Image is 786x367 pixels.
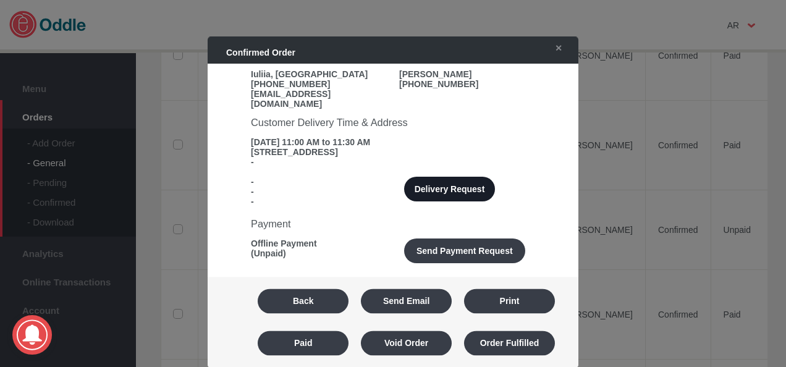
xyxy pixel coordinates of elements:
[251,177,387,187] div: -
[543,37,568,59] a: ✕
[251,137,535,147] div: [DATE] 11:00 AM to 11:30 AM
[399,79,535,89] div: [PHONE_NUMBER]
[361,331,452,356] button: Void Order
[361,289,452,314] button: Send Email
[251,196,387,206] div: -
[251,69,387,79] div: Iuliia, [GEOGRAPHIC_DATA]
[251,79,387,89] div: [PHONE_NUMBER]
[251,248,387,258] div: (Unpaid)
[251,238,387,248] div: Offline Payment
[404,238,525,263] button: Send Payment Request
[404,177,495,201] button: Delivery Request
[251,157,535,167] div: -
[251,117,535,129] h3: Customer Delivery Time & Address
[251,147,535,157] div: [STREET_ADDRESS]
[251,187,387,196] div: -
[251,219,535,230] h3: Payment
[214,41,536,64] div: Confirmed Order
[464,289,555,314] button: Print
[464,331,555,356] button: Order Fulfilled
[258,289,349,314] button: Back
[251,89,387,109] div: [EMAIL_ADDRESS][DOMAIN_NAME]
[399,69,535,79] div: [PERSON_NAME]
[258,331,349,356] button: Paid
